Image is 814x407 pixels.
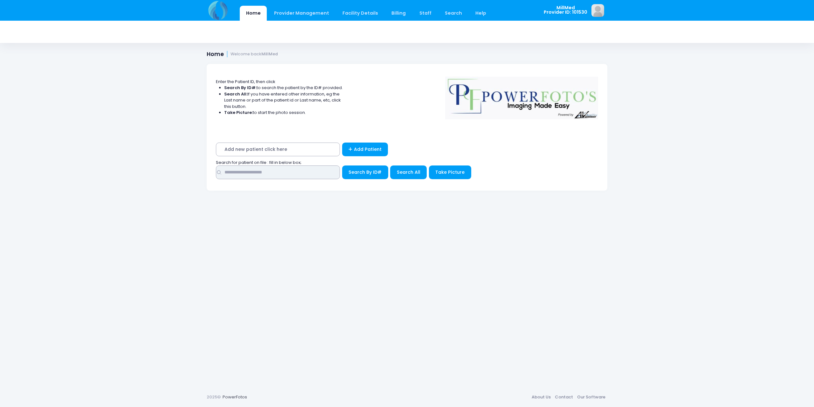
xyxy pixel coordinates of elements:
[336,6,384,21] a: Facility Details
[216,79,275,85] span: Enter the Patient ID, then click
[397,169,420,175] span: Search All
[224,85,257,91] strong: Search By ID#:
[342,165,388,179] button: Search By ID#
[224,85,343,91] li: to search the patient by the ID# provided.
[342,143,388,156] a: Add Patient
[207,51,278,58] h1: Home
[442,72,601,119] img: Logo
[544,5,587,15] span: MillMed Provider ID: 101530
[469,6,493,21] a: Help
[348,169,382,175] span: Search By ID#
[261,51,278,57] strong: MillMed
[216,143,340,156] span: Add new patient click here
[385,6,412,21] a: Billing
[240,6,267,21] a: Home
[575,391,607,403] a: Our Software
[216,159,301,165] span: Search for patient on file : fill in below box;
[223,394,247,400] a: PowerFotos
[390,165,427,179] button: Search All
[429,165,471,179] button: Take Picture
[224,109,253,116] strong: Take Picture:
[529,391,553,403] a: About Us
[231,52,278,57] small: Welcome back
[224,91,343,110] li: If you have entered other information, eg the Last name or part of the patient id or Last name, e...
[413,6,438,21] a: Staff
[553,391,575,403] a: Contact
[438,6,468,21] a: Search
[224,91,247,97] strong: Search All:
[435,169,465,175] span: Take Picture
[591,4,604,17] img: image
[224,109,343,116] li: to start the photo session.
[207,394,221,400] span: 2025©
[268,6,335,21] a: Provider Management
